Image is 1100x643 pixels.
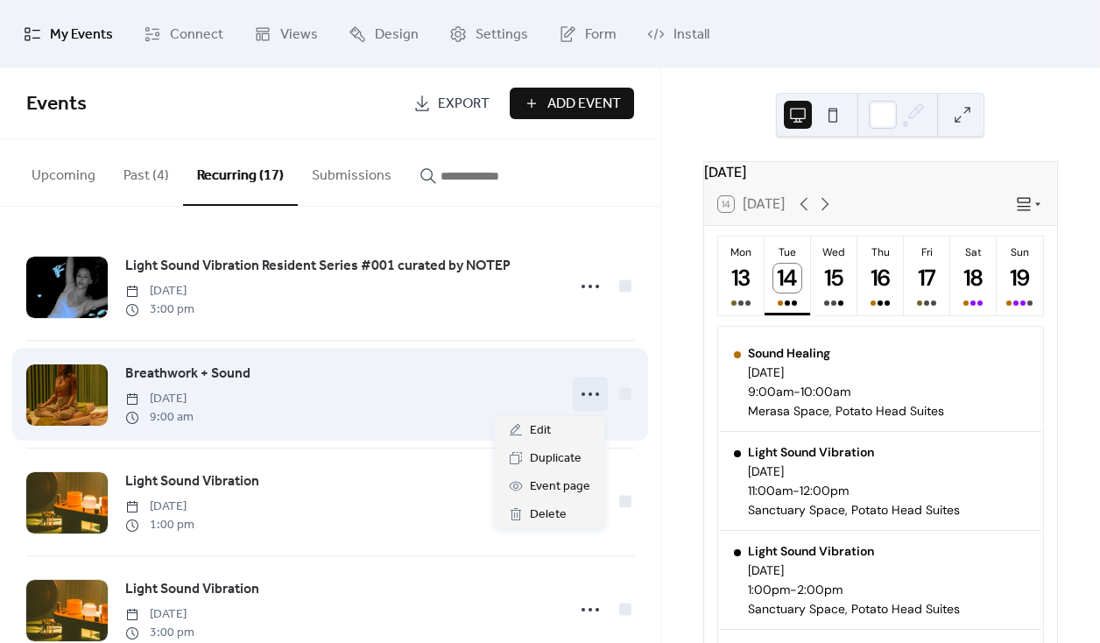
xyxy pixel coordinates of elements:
[375,21,419,49] span: Design
[1005,264,1034,293] div: 19
[183,139,298,206] button: Recurring (17)
[125,605,194,624] span: [DATE]
[125,578,259,601] a: Light Sound Vibration
[748,345,944,361] div: Sound Healing
[748,483,793,498] span: 11:00am
[170,21,223,49] span: Connect
[820,264,849,293] div: 15
[748,384,793,399] span: 9:00am
[530,449,582,470] span: Duplicate
[11,7,126,61] a: My Events
[997,237,1043,315] button: Sun19
[18,139,109,204] button: Upcoming
[748,403,944,419] div: Merasa Space, Potato Head Suites
[765,237,811,315] button: Tue14
[863,245,899,259] div: Thu
[125,390,194,408] span: [DATE]
[510,88,634,119] button: Add Event
[109,139,183,204] button: Past (4)
[748,364,944,380] div: [DATE]
[125,256,511,277] span: Light Sound Vibration Resident Series #001 curated by NOTEP
[280,21,318,49] span: Views
[955,245,991,259] div: Sat
[704,162,1057,183] div: [DATE]
[476,21,528,49] span: Settings
[790,582,797,597] span: -
[634,7,723,61] a: Install
[26,85,87,124] span: Events
[909,245,945,259] div: Fri
[585,21,617,49] span: Form
[800,483,849,498] span: 12:00pm
[748,444,960,460] div: Light Sound Vibration
[723,245,759,259] div: Mon
[857,237,904,315] button: Thu16
[125,364,250,385] span: Breathwork + Sound
[530,477,590,498] span: Event page
[797,582,843,597] span: 2:00pm
[241,7,331,61] a: Views
[546,7,630,61] a: Form
[748,543,960,559] div: Light Sound Vibration
[125,255,511,278] a: Light Sound Vibration Resident Series #001 curated by NOTEP
[1002,245,1038,259] div: Sun
[773,264,802,293] div: 14
[335,7,432,61] a: Design
[950,237,997,315] button: Sat18
[400,88,503,119] a: Export
[727,264,756,293] div: 13
[530,505,567,526] span: Delete
[904,237,950,315] button: Fri17
[748,582,790,597] span: 1:00pm
[125,498,194,516] span: [DATE]
[800,384,850,399] span: 10:00am
[530,420,551,442] span: Edit
[748,601,960,617] div: Sanctuary Space, Potato Head Suites
[793,384,800,399] span: -
[125,624,194,642] span: 3:00 pm
[959,264,988,293] div: 18
[130,7,236,61] a: Connect
[436,7,541,61] a: Settings
[125,471,259,492] span: Light Sound Vibration
[793,483,800,498] span: -
[125,470,259,493] a: Light Sound Vibration
[913,264,941,293] div: 17
[438,94,490,115] span: Export
[811,237,857,315] button: Wed15
[748,463,960,479] div: [DATE]
[125,282,194,300] span: [DATE]
[125,516,194,534] span: 1:00 pm
[125,408,194,427] span: 9:00 am
[673,21,709,49] span: Install
[50,21,113,49] span: My Events
[125,579,259,600] span: Light Sound Vibration
[770,245,806,259] div: Tue
[866,264,895,293] div: 16
[718,237,765,315] button: Mon13
[547,94,621,115] span: Add Event
[748,502,960,518] div: Sanctuary Space, Potato Head Suites
[748,562,960,578] div: [DATE]
[125,300,194,319] span: 3:00 pm
[125,363,250,385] a: Breathwork + Sound
[816,245,852,259] div: Wed
[298,139,405,204] button: Submissions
